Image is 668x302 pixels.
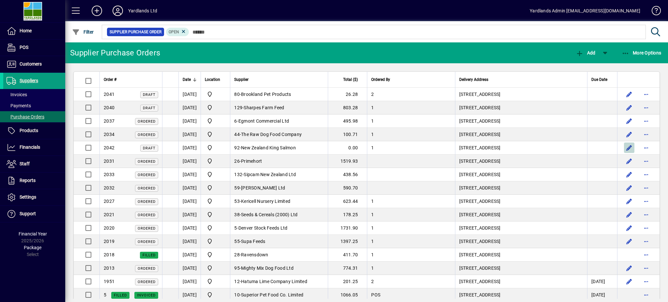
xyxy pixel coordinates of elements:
td: [STREET_ADDRESS] [455,88,587,101]
span: Draft [143,146,156,150]
span: Draft [143,93,156,97]
span: Filled [143,253,156,257]
span: Sipcam New Zealand Ltd [244,172,296,177]
span: 2020 [104,225,114,231]
td: [STREET_ADDRESS] [455,275,587,288]
span: POS [20,45,28,50]
span: 1 [371,212,374,217]
span: Payments [7,103,31,108]
span: Yardlands Limited [205,264,226,272]
td: [STREET_ADDRESS] [455,221,587,235]
td: [STREET_ADDRESS] [455,195,587,208]
td: 411.70 [328,248,367,262]
td: 1519.93 [328,155,367,168]
span: Customers [20,61,42,67]
span: Brookland Pet Products [241,92,291,97]
button: More options [641,143,651,153]
td: [DATE] [178,275,201,288]
span: [PERSON_NAME] Ltd [241,185,285,190]
td: [STREET_ADDRESS] [455,288,587,301]
span: Location [205,76,220,83]
span: Kericell Nursery Limited [241,199,290,204]
span: Yardlands Limited [205,224,226,232]
div: Date [183,76,197,83]
span: Order # [104,76,116,83]
button: More options [641,263,651,273]
span: Add [576,50,595,55]
div: Ordered By [371,76,451,83]
button: Edit [624,276,634,287]
span: Total ($) [343,76,358,83]
span: Yardlands Limited [205,144,226,152]
td: [STREET_ADDRESS] [455,248,587,262]
td: 100.71 [328,128,367,141]
button: More options [641,116,651,126]
td: 178.25 [328,208,367,221]
td: - [230,155,328,168]
span: Yardlands Limited [205,197,226,205]
span: 1 [371,118,374,124]
span: 1 [371,132,374,137]
a: Invoices [3,89,65,100]
a: Reports [3,173,65,189]
td: - [230,168,328,181]
button: More Options [620,47,663,59]
td: [DATE] [178,181,201,195]
span: 38 [234,212,240,217]
button: Add [86,5,107,17]
td: [DATE] [178,288,201,301]
td: [DATE] [178,128,201,141]
span: 2018 [104,252,114,257]
span: Sharpes Farm Feed [244,105,284,110]
span: Ordered [138,266,156,271]
span: 5 [234,225,237,231]
td: - [230,275,328,288]
td: [STREET_ADDRESS] [455,101,587,114]
span: Supa Feeds [241,239,266,244]
span: Hatuma Lime Company Limited [241,279,307,284]
td: [DATE] [178,195,201,208]
td: 495.98 [328,114,367,128]
span: Ordered [138,240,156,244]
td: - [230,208,328,221]
span: 2019 [104,239,114,244]
div: Yardlands Admin [EMAIL_ADDRESS][DOMAIN_NAME] [530,6,640,16]
button: Edit [624,89,634,99]
div: Due Date [591,76,613,83]
td: [STREET_ADDRESS] [455,235,587,248]
span: 5 [104,292,106,297]
td: 803.28 [328,101,367,114]
span: 1 [371,252,374,257]
span: 2041 [104,92,114,97]
a: Support [3,206,65,222]
span: Invoiced [137,293,156,297]
span: Due Date [591,76,607,83]
td: [STREET_ADDRESS] [455,141,587,155]
button: Edit [624,183,634,193]
div: Supplier [234,76,324,83]
span: Delivery Address [459,76,488,83]
button: Edit [624,116,634,126]
span: Yardlands Limited [205,90,226,98]
td: 201.25 [328,275,367,288]
span: Home [20,28,32,33]
span: 2 [371,92,374,97]
span: Support [20,211,36,216]
td: [STREET_ADDRESS] [455,181,587,195]
span: Settings [20,194,36,200]
button: Edit [624,196,634,206]
button: More options [641,249,651,260]
a: Customers [3,56,65,72]
button: Edit [624,143,634,153]
span: Invoices [7,92,27,97]
span: More Options [622,50,661,55]
td: 1066.05 [328,288,367,301]
td: [STREET_ADDRESS] [455,128,587,141]
button: More options [641,276,651,287]
td: 1397.25 [328,235,367,248]
span: Financials [20,144,40,150]
td: [DATE] [178,221,201,235]
span: POS [371,292,380,297]
span: Ordered [138,133,156,137]
td: [DATE] [587,275,617,288]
